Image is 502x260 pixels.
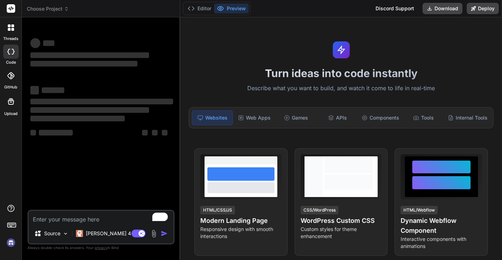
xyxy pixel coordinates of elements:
span: ‌ [142,130,148,135]
div: Games [276,110,316,125]
p: Interactive components with animations [401,236,482,250]
textarea: To enrich screen reader interactions, please activate Accessibility in Grammarly extension settings [29,211,173,224]
img: signin [5,237,17,249]
button: Deploy [467,3,499,14]
p: Source [44,230,60,237]
div: Internal Tools [445,110,490,125]
span: ‌ [162,130,167,135]
img: Claude 4 Sonnet [76,230,83,237]
p: [PERSON_NAME] 4 S.. [86,230,138,237]
span: ‌ [30,99,173,104]
span: ‌ [30,52,149,58]
div: Tools [403,110,444,125]
h4: Dynamic Webflow Component [401,216,482,236]
p: Always double-check its answers. Your in Bind [28,244,175,251]
p: Describe what you want to build, and watch it come to life in real-time [184,84,498,93]
p: Responsive design with smooth interactions [200,226,282,240]
span: privacy [95,245,107,250]
span: Choose Project [27,5,69,12]
h4: Modern Landing Page [200,216,282,226]
span: ‌ [30,86,39,94]
button: Preview [214,4,249,13]
div: HTML/CSS/JS [200,206,235,214]
span: ‌ [30,107,149,113]
span: ‌ [43,40,54,46]
h4: WordPress Custom CSS [301,216,382,226]
span: ‌ [30,116,125,121]
label: GitHub [4,84,17,90]
div: APIs [318,110,358,125]
span: ‌ [42,87,64,93]
div: Web Apps [234,110,274,125]
button: Editor [185,4,214,13]
div: Components [359,110,402,125]
label: threads [3,36,18,42]
div: Websites [192,110,233,125]
div: HTML/Webflow [401,206,438,214]
h1: Turn ideas into code instantly [184,67,498,80]
span: ‌ [152,130,158,135]
span: ‌ [30,61,137,67]
img: attachment [150,230,158,238]
label: Upload [4,111,18,117]
div: CSS/WordPress [301,206,338,214]
img: icon [161,230,168,237]
button: Download [423,3,462,14]
p: Custom styles for theme enhancement [301,226,382,240]
span: ‌ [30,38,40,48]
label: code [6,59,16,65]
span: ‌ [30,130,36,135]
span: ‌ [39,130,73,135]
div: Discord Support [371,3,418,14]
img: Pick Models [63,231,69,237]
